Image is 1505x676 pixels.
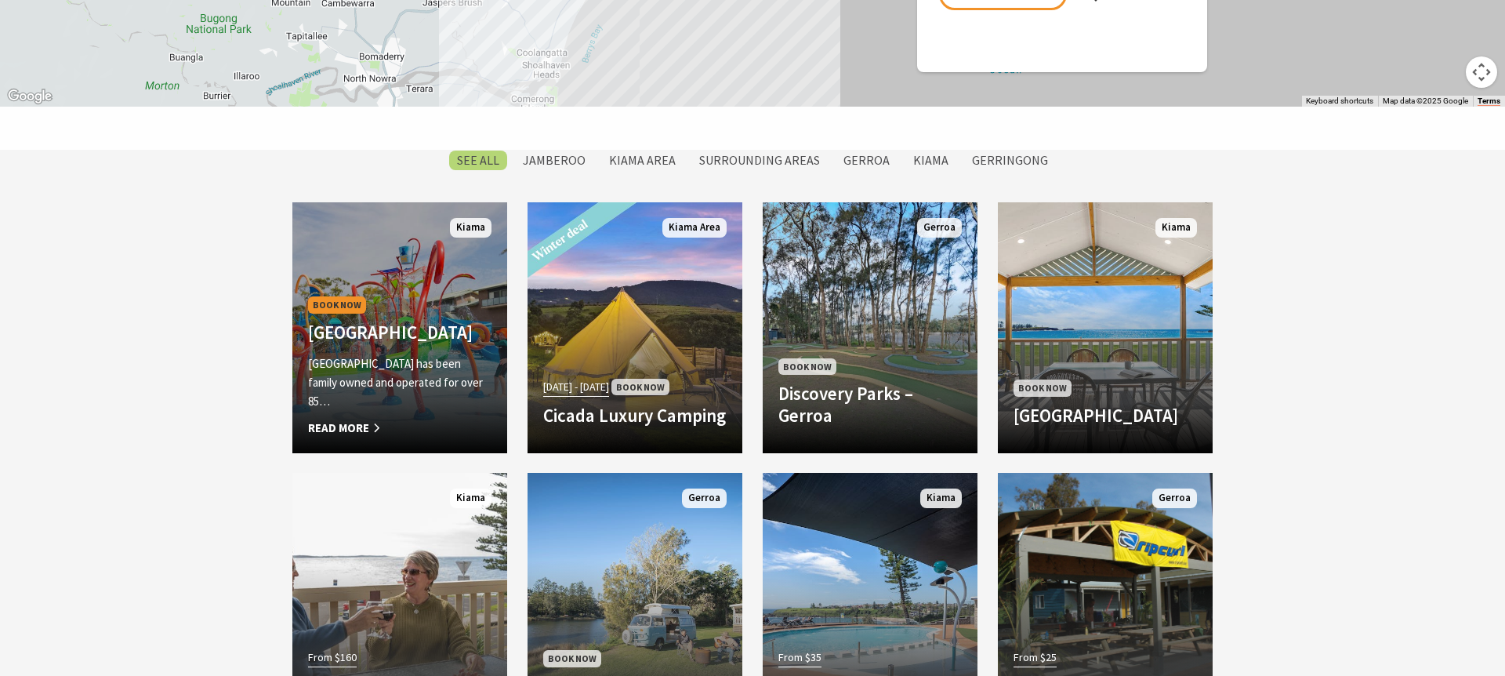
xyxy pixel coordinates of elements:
span: Read More [308,419,491,438]
span: Book Now [308,296,366,313]
span: Kiama [920,489,962,508]
span: Kiama [1155,218,1197,238]
span: From $160 [308,649,357,667]
span: Map data ©2025 Google [1383,96,1468,105]
a: Book Now [GEOGRAPHIC_DATA] Kiama [998,202,1213,453]
span: Kiama [450,218,491,238]
h4: [GEOGRAPHIC_DATA] [1014,405,1197,427]
span: Book Now [543,650,601,667]
span: Gerroa [682,489,727,508]
label: Kiama Area [601,151,684,170]
label: Surrounding Areas [691,151,828,170]
span: [DATE] - [DATE] [543,378,609,396]
a: Book Now Discovery Parks – Gerroa Gerroa [763,202,977,453]
span: From $25 [1014,649,1057,667]
span: Gerroa [1152,489,1197,508]
span: Kiama [450,489,491,508]
label: Gerroa [836,151,898,170]
span: Book Now [778,358,836,375]
label: Gerringong [964,151,1056,170]
span: Book Now [1014,380,1072,396]
a: Open this area in Google Maps (opens a new window) [4,86,56,107]
span: Book Now [611,379,669,395]
label: Kiama [905,151,956,170]
a: Another Image Used [DATE] - [DATE] Book Now Cicada Luxury Camping Kiama Area [528,202,742,453]
span: Kiama Area [662,218,727,238]
label: Jamberoo [515,151,593,170]
a: Terms (opens in new tab) [1478,96,1500,106]
a: Book Now [GEOGRAPHIC_DATA] [GEOGRAPHIC_DATA] has been family owned and operated for over 85… Read... [292,202,507,453]
p: [GEOGRAPHIC_DATA] has been family owned and operated for over 85… [308,354,491,411]
label: SEE All [449,151,507,170]
h4: Cicada Luxury Camping [543,405,727,427]
img: Google [4,86,56,107]
span: Gerroa [917,218,962,238]
button: Keyboard shortcuts [1306,96,1373,107]
h4: [GEOGRAPHIC_DATA] [308,322,491,343]
h4: Discovery Parks – Gerroa [778,383,962,426]
button: Map camera controls [1466,56,1497,88]
span: From $35 [778,649,821,667]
